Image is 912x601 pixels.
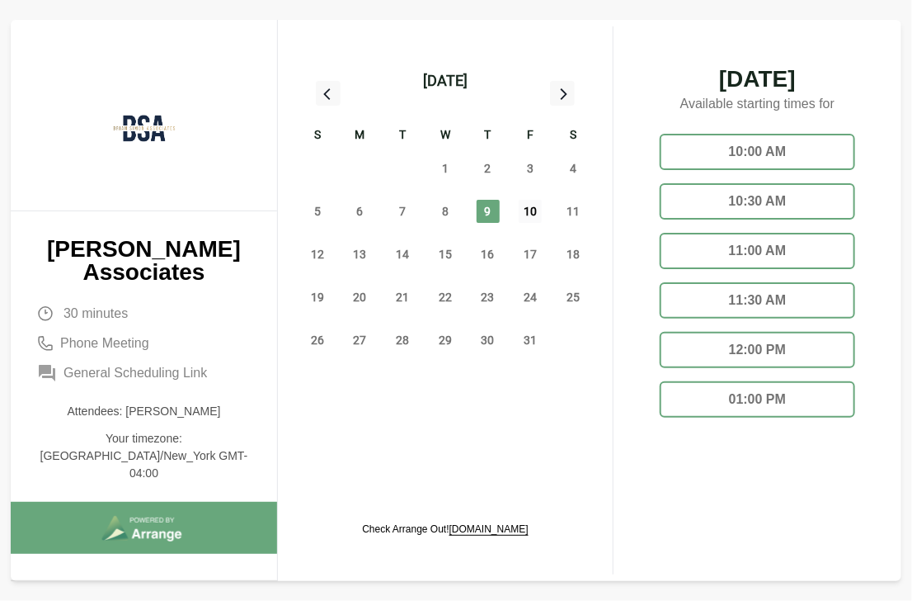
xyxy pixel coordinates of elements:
div: S [296,125,339,147]
span: Saturday, October 11, 2025 [562,200,585,223]
span: Friday, October 31, 2025 [519,329,542,352]
span: Tuesday, October 28, 2025 [391,329,414,352]
span: Saturday, October 4, 2025 [562,157,585,180]
span: Saturday, October 18, 2025 [562,243,585,266]
span: Friday, October 24, 2025 [519,286,542,309]
span: Friday, October 17, 2025 [519,243,542,266]
div: 11:30 AM [660,282,855,319]
p: Your timezone: [GEOGRAPHIC_DATA]/New_York GMT-04:00 [37,430,251,482]
div: 01:00 PM [660,381,855,418]
p: Check Arrange Out! [362,523,528,536]
span: Sunday, October 5, 2025 [306,200,329,223]
span: 30 minutes [63,304,128,324]
span: Tuesday, October 7, 2025 [391,200,414,223]
span: [DATE] [646,68,868,91]
div: W [424,125,467,147]
span: Monday, October 20, 2025 [349,286,372,309]
div: M [339,125,382,147]
span: Thursday, October 2, 2025 [477,157,500,180]
div: 10:00 AM [660,134,855,170]
div: 12:00 PM [660,332,855,368]
span: Sunday, October 19, 2025 [306,286,329,309]
div: [DATE] [423,69,468,92]
p: Available starting times for [646,91,868,121]
div: 11:00 AM [660,233,855,269]
span: Wednesday, October 1, 2025 [434,157,457,180]
span: Monday, October 6, 2025 [349,200,372,223]
span: Wednesday, October 29, 2025 [434,329,457,352]
span: Monday, October 27, 2025 [349,329,372,352]
span: Sunday, October 26, 2025 [306,329,329,352]
span: Thursday, October 16, 2025 [477,243,500,266]
span: Thursday, October 9, 2025 [477,200,500,223]
span: Wednesday, October 15, 2025 [434,243,457,266]
span: Saturday, October 25, 2025 [562,286,585,309]
div: F [510,125,552,147]
span: General Scheduling Link [63,363,207,383]
div: T [467,125,510,147]
div: 10:30 AM [660,183,855,220]
span: Sunday, October 12, 2025 [306,243,329,266]
p: Attendees: [PERSON_NAME] [37,403,251,420]
span: Friday, October 3, 2025 [519,157,542,180]
span: Thursday, October 23, 2025 [477,286,500,309]
div: S [552,125,595,147]
span: Wednesday, October 8, 2025 [434,200,457,223]
span: Tuesday, October 21, 2025 [391,286,414,309]
span: Tuesday, October 14, 2025 [391,243,414,266]
span: Phone Meeting [60,334,149,353]
span: Wednesday, October 22, 2025 [434,286,457,309]
span: Friday, October 10, 2025 [519,200,542,223]
span: Thursday, October 30, 2025 [477,329,500,352]
a: [DOMAIN_NAME] [449,523,529,535]
p: [PERSON_NAME] Associates [37,238,251,284]
div: T [381,125,424,147]
span: Monday, October 13, 2025 [349,243,372,266]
